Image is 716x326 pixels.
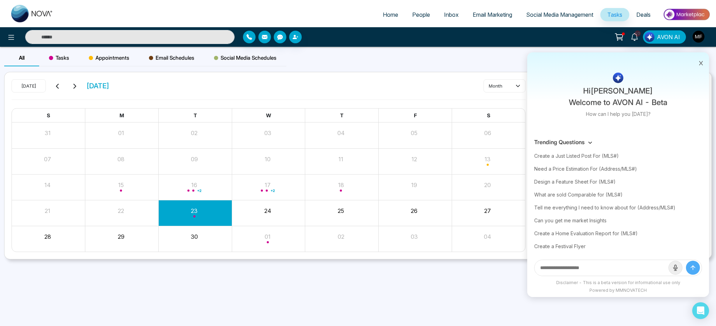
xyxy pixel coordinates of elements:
span: Email Marketing [473,11,512,18]
span: Deals [636,11,651,18]
a: Deals [629,8,658,21]
button: 12 [411,155,417,163]
div: What are sold Comparable for (MLS#) [534,188,702,201]
img: Lead Flow [645,32,654,42]
button: 08 [117,155,124,163]
a: 10 [626,30,643,43]
img: User Avatar [693,31,704,43]
div: Month View [12,108,525,252]
span: Email Schedules [149,54,194,62]
div: Need a Price Estimation For (Address/MLS#) [534,162,702,175]
span: M [120,112,124,118]
span: Inbox [444,11,459,18]
span: Appointments [89,54,129,62]
button: 29 [118,232,124,241]
span: S [47,112,50,118]
button: 26 [411,207,417,215]
a: Social Media Management [519,8,600,21]
button: 31 [45,129,51,137]
span: [DATE] [86,81,109,91]
button: 21 [45,207,50,215]
button: 25 [338,207,344,215]
div: Create a Just Listed Post For (MLS#) [534,149,702,162]
button: 03 [264,129,271,137]
button: 22 [118,207,124,215]
div: Can you get me market Insights [534,214,702,227]
div: Tell me everything I need to know about for (Address/MLS#) [534,201,702,214]
a: Home [376,8,405,21]
button: 24 [264,207,271,215]
button: 10 [265,155,271,163]
button: 02 [191,129,198,137]
span: W [266,112,271,118]
div: Create a Home Evaluation Report for (MLS#) [534,227,702,240]
button: 01 [118,129,124,137]
button: [DATE] [12,79,46,92]
button: 07 [44,155,51,163]
span: S [487,112,490,118]
button: 04 [337,129,345,137]
div: Powered by MMNOVATECH [531,287,706,294]
a: Tasks [600,8,629,21]
button: 30 [191,232,198,241]
span: Social Media Management [526,11,593,18]
span: T [340,112,343,118]
img: Market-place.gif [661,7,712,22]
button: 03 [411,232,418,241]
p: Hi [PERSON_NAME] Welcome to AVON AI - Beta [569,85,667,108]
span: F [414,112,417,118]
img: AI Logo [613,73,623,83]
span: T [194,112,197,118]
span: + 2 [271,189,275,192]
button: 04 [484,232,491,241]
a: Email Marketing [466,8,519,21]
button: 14 [44,181,51,189]
div: Open Intercom Messenger [692,302,709,319]
button: 09 [191,155,198,163]
button: AVON AI [643,30,686,44]
button: 19 [411,181,417,189]
button: 05 [411,129,417,137]
div: Disclaimer - This is a beta version for informational use only [531,280,706,286]
h3: Trending Questions [534,139,585,146]
span: Social Media Schedules [214,54,277,62]
span: Tasks [607,11,622,18]
span: All [19,54,24,61]
span: + 2 [197,189,201,192]
p: How can I help you [DATE]? [586,110,651,118]
button: month [484,79,525,92]
span: People [412,11,430,18]
a: Inbox [437,8,466,21]
span: Home [383,11,398,18]
a: People [405,8,437,21]
button: 02 [338,232,344,241]
button: 20 [484,181,491,189]
button: 27 [484,207,491,215]
button: 06 [484,129,491,137]
button: 28 [44,232,51,241]
div: Design a Feature Sheet For (MLS#) [534,175,702,188]
span: 10 [635,30,641,37]
button: 11 [338,155,343,163]
span: Tasks [49,54,69,62]
img: Nova CRM Logo [11,5,53,22]
span: AVON AI [657,33,680,41]
div: Create a Festival Flyer [534,240,702,253]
